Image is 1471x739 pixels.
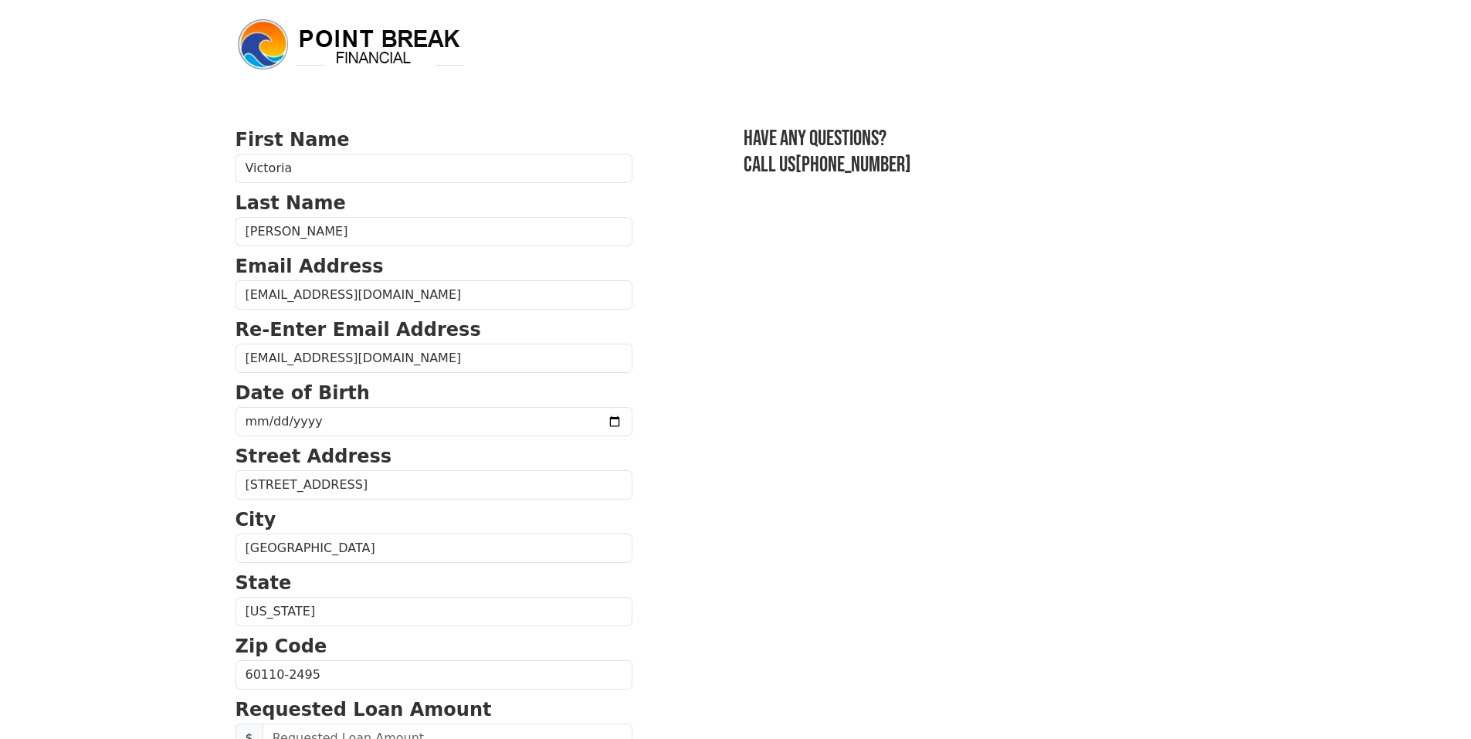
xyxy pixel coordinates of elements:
[236,534,632,563] input: City
[236,699,492,720] strong: Requested Loan Amount
[744,152,1236,178] h3: Call us
[236,154,632,183] input: First Name
[236,280,632,310] input: Email Address
[236,17,467,73] img: logo.png
[236,256,384,277] strong: Email Address
[236,470,632,500] input: Street Address
[236,660,632,690] input: Zip Code
[236,129,350,151] strong: First Name
[236,217,632,246] input: Last Name
[236,509,276,531] strong: City
[236,446,392,467] strong: Street Address
[236,344,632,373] input: Re-Enter Email Address
[795,152,911,178] a: [PHONE_NUMBER]
[236,636,327,657] strong: Zip Code
[236,382,370,404] strong: Date of Birth
[236,192,346,214] strong: Last Name
[744,126,1236,152] h3: Have any questions?
[236,319,481,341] strong: Re-Enter Email Address
[236,572,292,594] strong: State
